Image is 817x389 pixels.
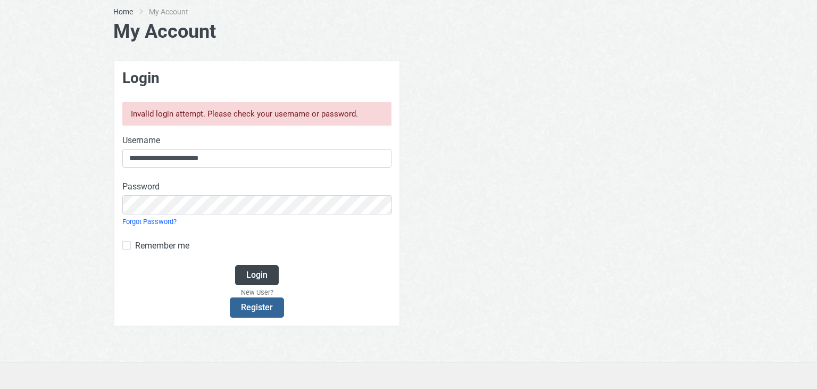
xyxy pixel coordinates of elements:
label: Remember me [135,239,189,252]
label: Password [122,180,160,193]
h3: Login [122,69,391,87]
h1: My Account [113,20,704,43]
a: Forgot Password? [122,218,177,226]
li: My Account [149,6,204,17]
a: Register [230,297,284,318]
button: Login [235,265,279,285]
label: Username [122,134,160,147]
nav: breadcrumb [113,6,704,17]
div: Invalid login attempt. Please check your username or password. [131,109,383,119]
small: New User? [241,287,273,297]
a: Home [113,6,133,17]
